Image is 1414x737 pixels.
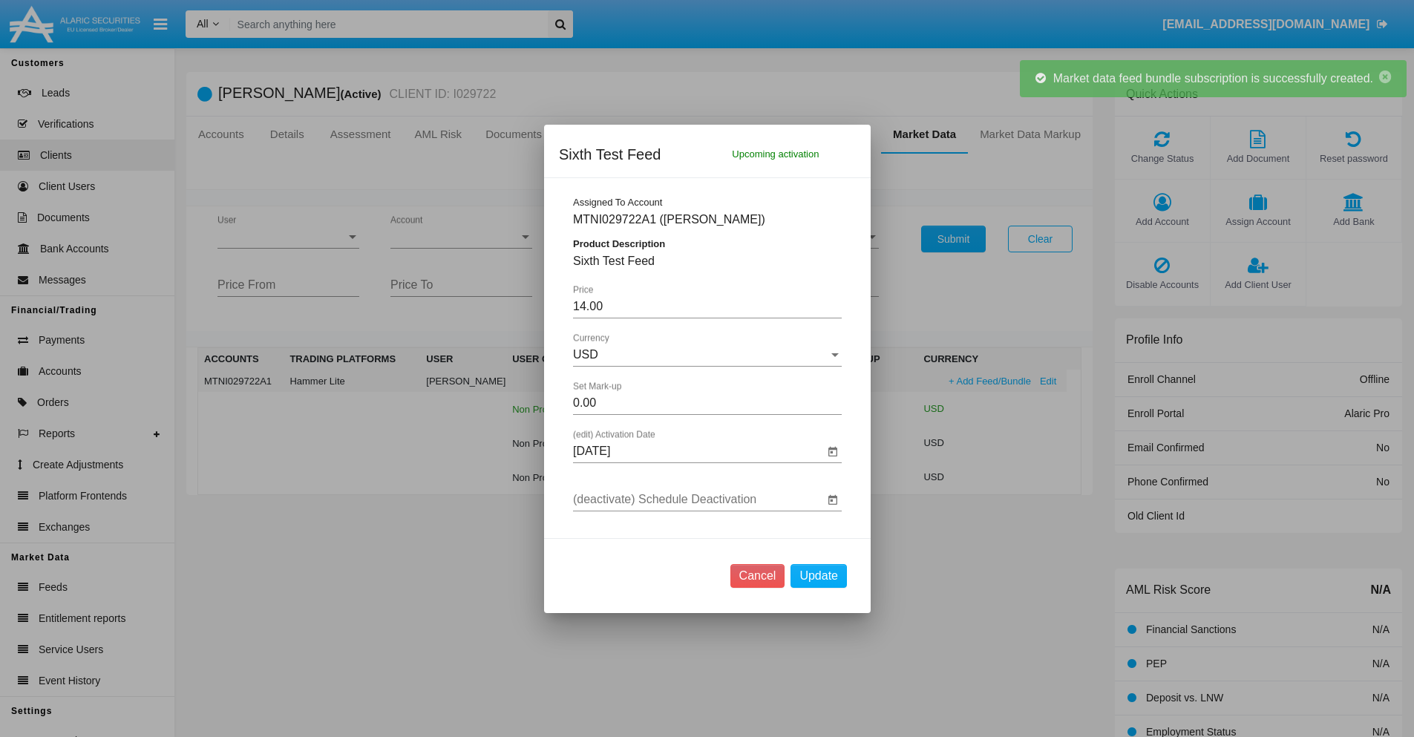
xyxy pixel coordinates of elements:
[573,238,665,249] span: Product Description
[559,143,661,166] span: Sixth Test Feed
[730,564,785,588] button: Cancel
[791,564,847,588] button: Update
[824,442,842,460] button: Open calendar
[732,143,819,166] span: Upcoming activation
[573,348,598,361] span: USD
[573,197,662,208] span: Assigned To Account
[1053,72,1373,85] span: Market data feed bundle subscription is successfully created.
[573,213,765,226] span: MTNI029722A1 ([PERSON_NAME])
[573,255,655,267] span: Sixth Test Feed
[824,491,842,508] button: Open calendar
